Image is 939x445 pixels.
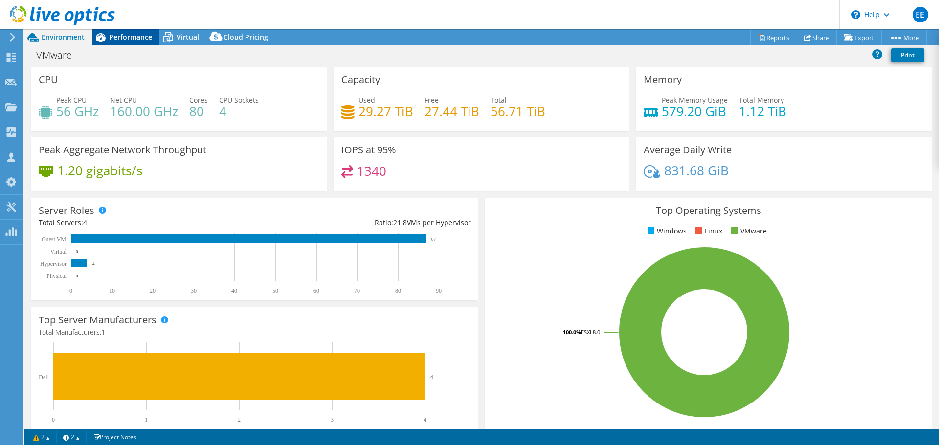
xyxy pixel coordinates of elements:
[189,106,208,117] h4: 80
[39,205,94,216] h3: Server Roles
[110,106,178,117] h4: 160.00 GHz
[739,95,784,105] span: Total Memory
[836,30,882,45] a: Export
[341,145,396,155] h3: IOPS at 95%
[101,327,105,337] span: 1
[341,74,380,85] h3: Capacity
[358,95,375,105] span: Used
[644,145,732,155] h3: Average Daily Write
[358,106,413,117] h4: 29.27 TiB
[750,30,797,45] a: Reports
[86,431,143,443] a: Project Notes
[425,95,439,105] span: Free
[272,287,278,294] text: 50
[219,95,259,105] span: CPU Sockets
[431,237,436,242] text: 87
[645,226,687,236] li: Windows
[39,74,58,85] h3: CPU
[739,106,786,117] h4: 1.12 TiB
[357,166,386,176] h4: 1340
[150,287,156,294] text: 20
[57,165,142,176] h4: 1.20 gigabits/s
[492,205,925,216] h3: Top Operating Systems
[662,106,728,117] h4: 579.20 GiB
[76,249,78,254] text: 0
[83,218,87,227] span: 4
[39,315,156,325] h3: Top Server Manufacturers
[664,165,729,176] h4: 831.68 GiB
[797,30,837,45] a: Share
[851,10,860,19] svg: \n
[109,287,115,294] text: 10
[46,273,67,279] text: Physical
[39,145,206,155] h3: Peak Aggregate Network Throughput
[430,374,433,380] text: 4
[109,32,152,42] span: Performance
[50,248,67,255] text: Virtual
[891,48,924,62] a: Print
[39,374,49,381] text: Dell
[177,32,199,42] span: Virtual
[354,287,360,294] text: 70
[491,106,545,117] h4: 56.71 TiB
[424,416,426,423] text: 4
[219,106,259,117] h4: 4
[26,431,57,443] a: 2
[145,416,148,423] text: 1
[238,416,241,423] text: 2
[56,95,87,105] span: Peak CPU
[913,7,928,22] span: EE
[56,431,87,443] a: 2
[39,327,471,338] h4: Total Manufacturers:
[39,217,255,228] div: Total Servers:
[393,218,407,227] span: 21.8
[191,287,197,294] text: 30
[42,236,66,243] text: Guest VM
[662,95,728,105] span: Peak Memory Usage
[881,30,927,45] a: More
[40,260,67,267] text: Hypervisor
[224,32,268,42] span: Cloud Pricing
[693,226,722,236] li: Linux
[76,274,78,278] text: 0
[255,217,471,228] div: Ratio: VMs per Hypervisor
[425,106,479,117] h4: 27.44 TiB
[42,32,85,42] span: Environment
[563,328,581,336] tspan: 100.0%
[110,95,137,105] span: Net CPU
[491,95,507,105] span: Total
[32,50,87,61] h1: VMware
[313,287,319,294] text: 60
[581,328,600,336] tspan: ESXi 8.0
[644,74,682,85] h3: Memory
[189,95,208,105] span: Cores
[52,416,55,423] text: 0
[69,287,72,294] text: 0
[395,287,401,294] text: 80
[231,287,237,294] text: 40
[331,416,334,423] text: 3
[56,106,99,117] h4: 56 GHz
[729,226,767,236] li: VMware
[92,261,95,266] text: 4
[436,287,442,294] text: 90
